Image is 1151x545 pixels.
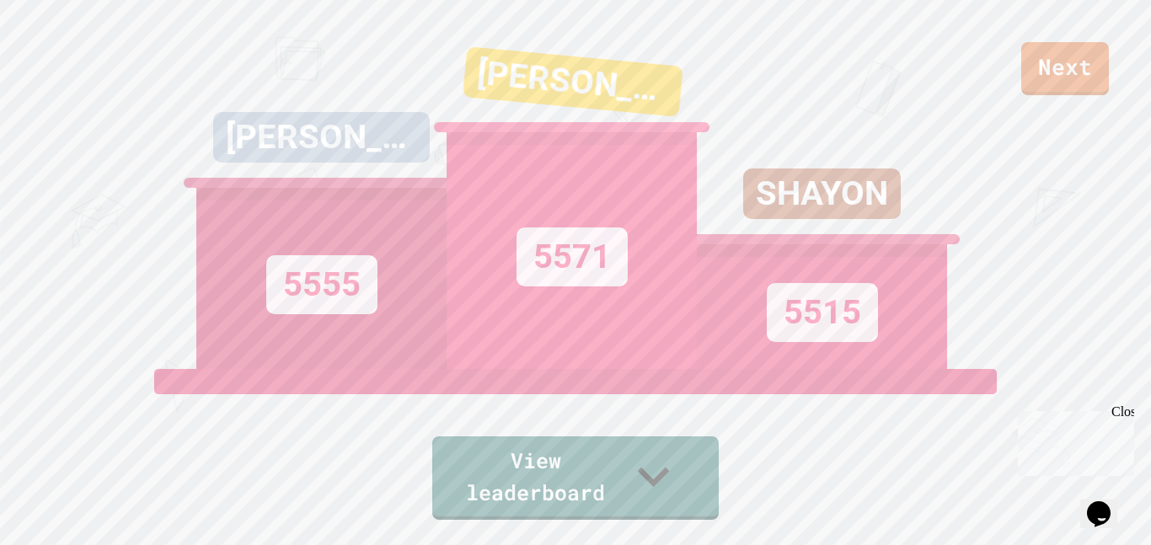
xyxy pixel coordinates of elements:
[266,255,377,314] div: 5555
[517,227,628,286] div: 5571
[1021,42,1109,95] a: Next
[213,112,430,163] div: [PERSON_NAME]
[463,46,683,117] div: [PERSON_NAME]
[1011,404,1134,476] iframe: chat widget
[432,436,719,520] a: View leaderboard
[7,7,116,107] div: Chat with us now!Close
[767,283,878,342] div: 5515
[1080,478,1134,528] iframe: chat widget
[743,168,901,219] div: SHAYON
